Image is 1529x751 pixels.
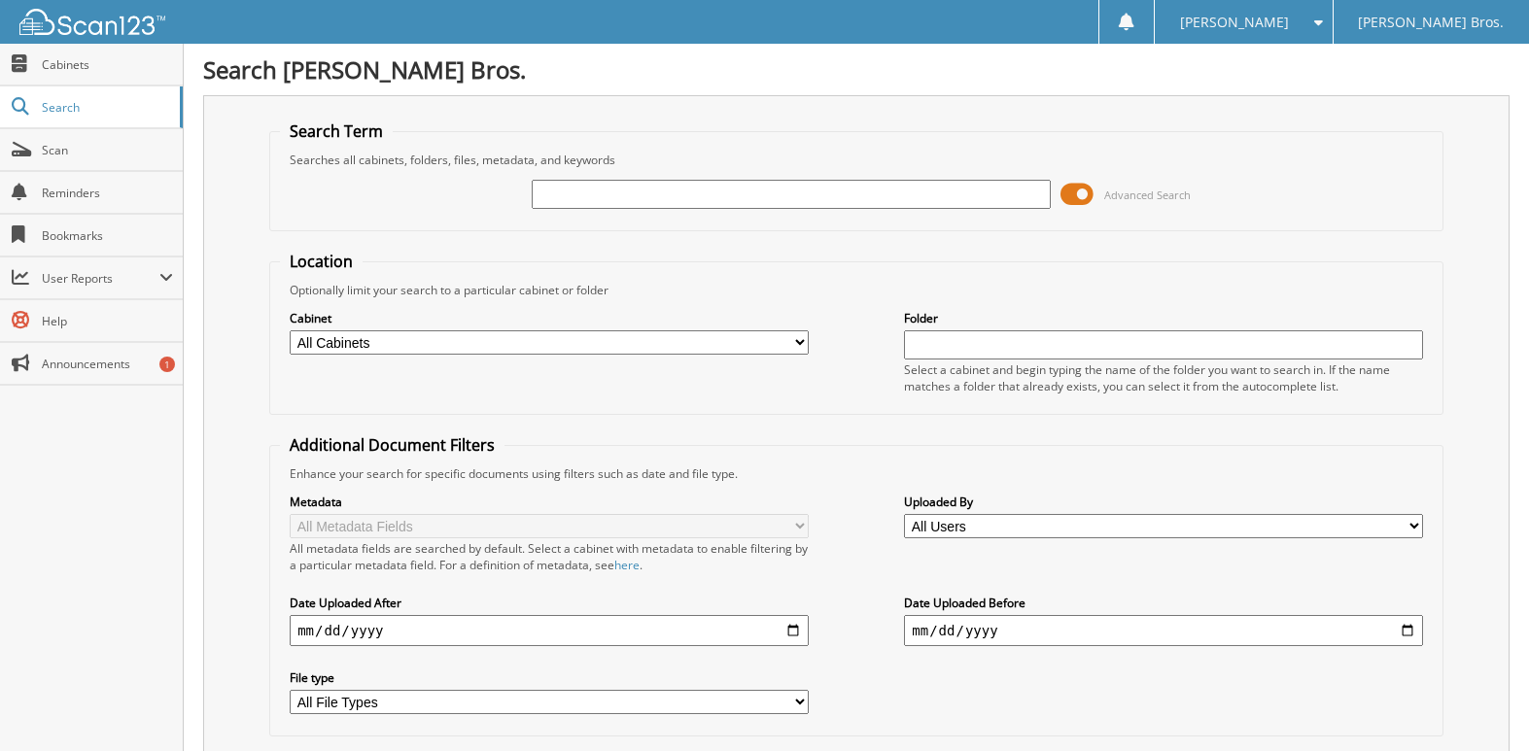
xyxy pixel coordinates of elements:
[290,669,809,686] label: File type
[42,56,173,73] span: Cabinets
[42,313,173,329] span: Help
[280,434,504,456] legend: Additional Document Filters
[280,152,1433,168] div: Searches all cabinets, folders, files, metadata, and keywords
[19,9,165,35] img: scan123-logo-white.svg
[1104,188,1191,202] span: Advanced Search
[614,557,640,573] a: here
[280,251,363,272] legend: Location
[42,142,173,158] span: Scan
[904,361,1423,394] div: Select a cabinet and begin typing the name of the folder you want to search in. If the name match...
[290,310,809,326] label: Cabinet
[42,185,173,201] span: Reminders
[203,53,1510,85] h1: Search [PERSON_NAME] Bros.
[290,540,809,573] div: All metadata fields are searched by default. Select a cabinet with metadata to enable filtering b...
[904,494,1423,510] label: Uploaded By
[290,615,809,646] input: start
[42,270,159,287] span: User Reports
[904,595,1423,611] label: Date Uploaded Before
[904,310,1423,326] label: Folder
[42,99,170,116] span: Search
[42,227,173,244] span: Bookmarks
[290,494,809,510] label: Metadata
[280,465,1433,482] div: Enhance your search for specific documents using filters such as date and file type.
[1358,17,1504,28] span: [PERSON_NAME] Bros.
[280,282,1433,298] div: Optionally limit your search to a particular cabinet or folder
[42,356,173,372] span: Announcements
[904,615,1423,646] input: end
[1180,17,1289,28] span: [PERSON_NAME]
[280,120,393,142] legend: Search Term
[159,357,175,372] div: 1
[290,595,809,611] label: Date Uploaded After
